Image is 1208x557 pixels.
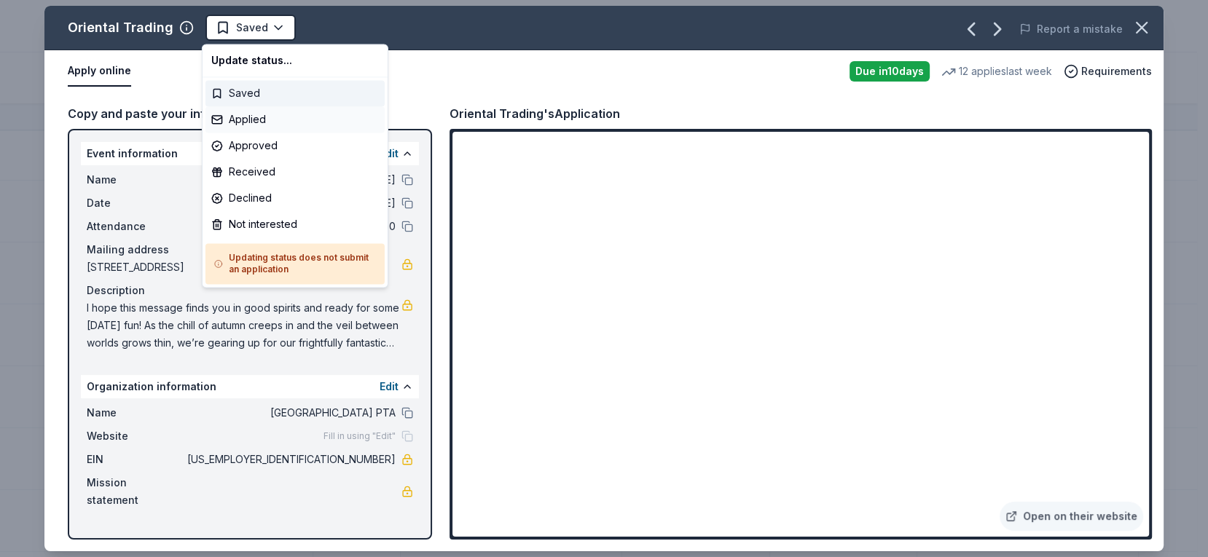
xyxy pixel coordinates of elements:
[205,133,385,159] div: Approved
[205,80,385,106] div: Saved
[205,106,385,133] div: Applied
[205,211,385,237] div: Not interested
[205,47,385,74] div: Update status...
[205,185,385,211] div: Declined
[214,252,376,275] h5: Updating status does not submit an application
[205,159,385,185] div: Received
